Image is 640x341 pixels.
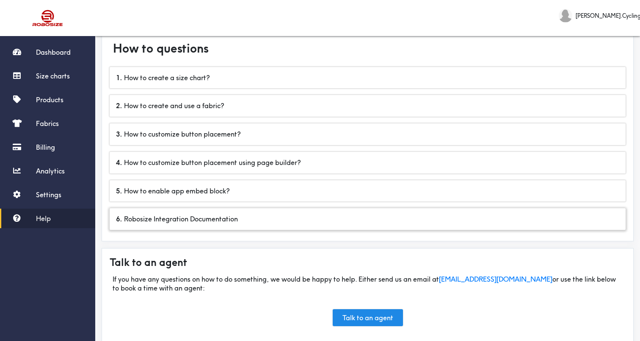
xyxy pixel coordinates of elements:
[36,119,59,128] span: Fabrics
[106,253,629,271] div: Talk to an agent
[116,130,122,138] b: 3 .
[110,208,626,230] div: Robosize Integration Documentation
[110,180,626,202] div: How to enable app embed block?
[106,34,629,64] div: How to questions
[110,67,626,89] div: How to create a size chart?
[116,101,122,110] b: 2 .
[439,275,552,283] a: [EMAIL_ADDRESS][DOMAIN_NAME]
[116,158,122,167] b: 4 .
[36,214,51,223] span: Help
[36,72,70,80] span: Size charts
[110,123,626,145] div: How to customize button placement?
[36,167,65,175] span: Analytics
[333,309,403,326] a: Talk to an agent
[559,9,572,22] img: KAMA.Cycling
[36,95,63,104] span: Products
[36,190,61,199] span: Settings
[36,48,71,56] span: Dashboard
[116,215,122,223] b: 6 .
[116,187,122,195] b: 5 .
[110,152,626,173] div: How to customize button placement using page builder?
[36,143,55,151] span: Billing
[110,95,626,117] div: How to create and use a fabric?
[16,6,80,30] img: Robosize
[116,73,122,82] b: 1 .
